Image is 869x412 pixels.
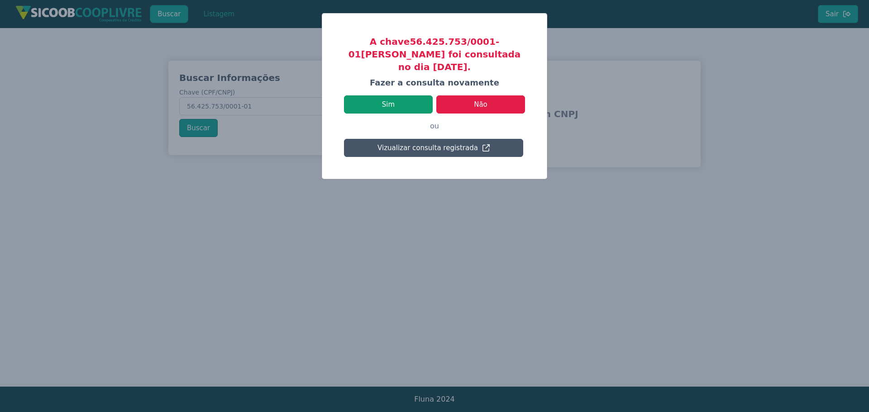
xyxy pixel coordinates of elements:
[344,35,525,73] h3: A chave 56.425.753/0001-01 [PERSON_NAME] foi consultada no dia [DATE].
[344,77,525,88] h4: Fazer a consulta novamente
[436,95,525,114] button: Não
[344,114,525,139] p: ou
[344,95,433,114] button: Sim
[344,139,523,157] button: Vizualizar consulta registrada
